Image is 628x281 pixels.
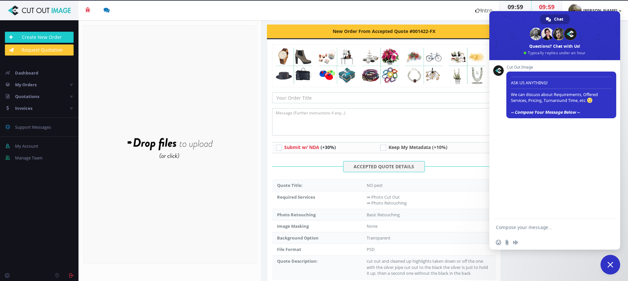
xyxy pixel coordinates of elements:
textarea: Compose your message... [496,219,601,235]
input: Your Order Title [272,92,496,103]
span: My Account [15,143,38,149]
a: Intro [469,1,499,20]
span: Send a file [504,240,510,245]
strong: Photo Retouching [277,212,316,218]
a: Request Quotation [5,44,74,56]
td: None [362,221,496,232]
span: (+30%) [321,144,336,150]
a: Chat [540,14,570,24]
span: ACCEPTED QUOTE DETAILS [343,161,425,172]
span: Quotations [15,93,39,99]
td: Basic Retouching [362,209,496,221]
span: -- Compose Your Message Below -- [511,109,580,115]
strong: Quote Description: [277,258,318,264]
td: Transparent [362,232,496,244]
span: Insert an emoji [496,240,501,245]
strong: Background Option [277,235,319,241]
td: NO pest [362,180,496,191]
span: Submit w/ NDA [284,144,319,150]
td: PSD [362,244,496,256]
span: Chat [554,14,563,24]
strong: Required Services [277,194,315,200]
span: Support Messages [15,124,51,130]
span: Audio message [513,240,518,245]
span: : [546,3,548,11]
strong: [PERSON_NAME] [583,8,617,13]
div: New Order From Accepted Quote #001422-FX [267,25,501,39]
td: ⇛ Photo Cut Out ⇛ Photo Retouching [362,191,496,209]
span: Keep My Metadata (+10%) [389,144,447,150]
span: 09 [508,3,514,11]
img: 8f1b9c57a3b45661e0c95c547e346019 [568,4,582,17]
span: My Orders [15,82,37,88]
span: 09 [539,3,546,11]
img: Cut Out Image [5,6,74,15]
a: [PERSON_NAME] [562,1,628,20]
strong: File Format [277,246,301,252]
span: 59 [548,3,554,11]
a: Create New Order [5,32,74,43]
strong: Image Masking [277,223,309,229]
a: Submit w/ NDA (+30%) [284,144,336,150]
td: cut out and cleaned up highlights taken down or off the one with the silver pipe cut out to the b... [362,256,496,279]
span: Dashboard [15,70,38,76]
span: Cut Out Image [506,65,616,70]
a: Close chat [601,255,620,274]
span: 59 [516,3,523,11]
strong: Quote Title: [277,182,303,188]
span: Invoices [15,105,32,111]
span: : [514,3,516,11]
span: ASK US ANYTHING! We can discuss about Requirements, Offered Services, Pricing, Turnaround Time, etc. [511,74,612,115]
span: Manage Team [15,155,43,161]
